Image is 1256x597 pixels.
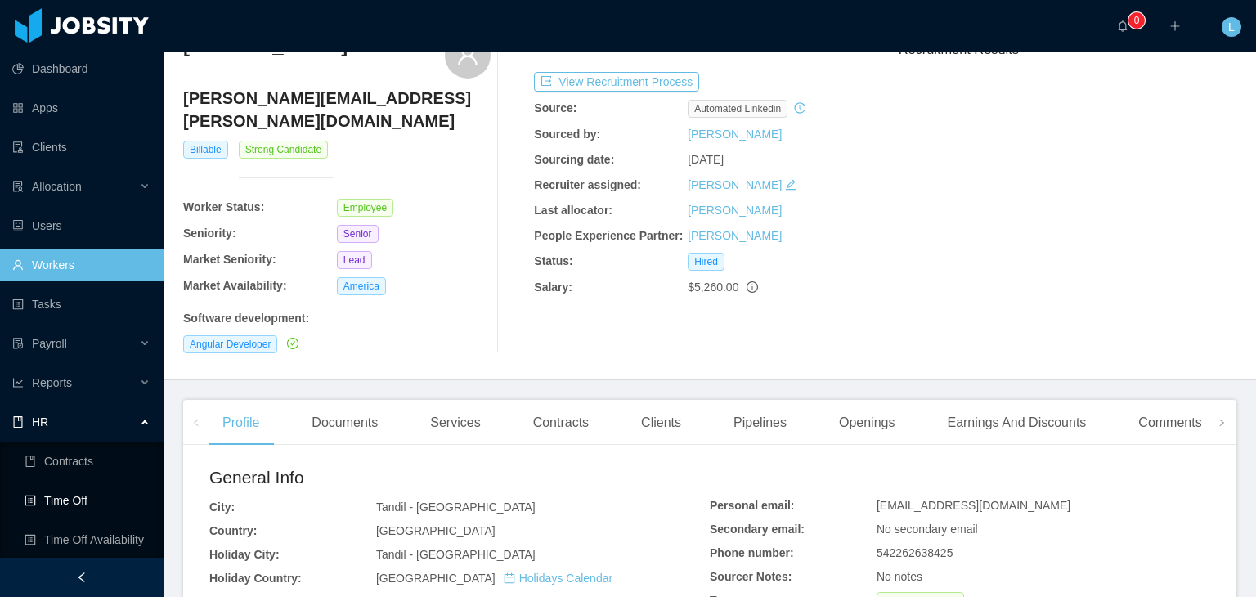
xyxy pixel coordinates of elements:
a: icon: appstoreApps [12,92,150,124]
b: Market Availability: [183,279,287,292]
span: Senior [337,225,379,243]
span: automated linkedin [688,100,787,118]
span: No secondary email [877,523,978,536]
button: icon: exportView Recruitment Process [534,72,699,92]
div: Openings [826,400,908,446]
i: icon: line-chart [12,377,24,388]
b: Recruiter assigned: [534,178,641,191]
a: icon: pie-chartDashboard [12,52,150,85]
b: Software development : [183,312,309,325]
i: icon: edit [785,179,796,191]
i: icon: history [794,102,805,114]
a: icon: calendarHolidays Calendar [504,572,612,585]
span: No notes [877,570,922,583]
a: [PERSON_NAME] [688,204,782,217]
b: Phone number: [710,546,794,559]
a: [PERSON_NAME] [688,229,782,242]
b: Status: [534,254,572,267]
span: L [1228,17,1235,37]
span: [GEOGRAPHIC_DATA] [376,572,612,585]
span: Lead [337,251,372,269]
i: icon: user [456,43,479,66]
div: Profile [209,400,272,446]
span: Reports [32,376,72,389]
b: Salary: [534,281,572,294]
b: Sourcing date: [534,153,614,166]
a: icon: bookContracts [25,445,150,478]
span: Allocation [32,180,82,193]
span: [DATE] [688,153,724,166]
span: Tandil - [GEOGRAPHIC_DATA] [376,500,536,514]
div: Earnings And Discounts [934,400,1099,446]
i: icon: bell [1117,20,1128,32]
span: info-circle [747,281,758,293]
span: $5,260.00 [688,281,738,294]
div: Documents [298,400,391,446]
span: Employee [337,199,393,217]
span: Tandil - [GEOGRAPHIC_DATA] [376,548,536,561]
a: [PERSON_NAME] [688,128,782,141]
b: People Experience Partner: [534,229,683,242]
b: City: [209,500,235,514]
a: icon: robotUsers [12,209,150,242]
a: icon: check-circle [284,337,298,350]
a: icon: auditClients [12,131,150,164]
span: [EMAIL_ADDRESS][DOMAIN_NAME] [877,499,1070,512]
i: icon: plus [1169,20,1181,32]
i: icon: book [12,416,24,428]
i: icon: file-protect [12,338,24,349]
b: Source: [534,101,576,114]
span: Payroll [32,337,67,350]
span: America [337,277,386,295]
div: Pipelines [720,400,800,446]
span: Billable [183,141,228,159]
span: Strong Candidate [239,141,328,159]
span: HR [32,415,48,429]
div: Services [417,400,493,446]
a: icon: profileTime Off [25,484,150,517]
span: Angular Developer [183,335,277,353]
a: icon: profileTime Off Availability [25,523,150,556]
b: Sourced by: [534,128,600,141]
a: icon: profileTasks [12,288,150,321]
a: [PERSON_NAME] [688,178,782,191]
b: Holiday Country: [209,572,302,585]
a: icon: userWorkers [12,249,150,281]
i: icon: left [192,419,200,427]
b: Secondary email: [710,523,805,536]
b: Seniority: [183,227,236,240]
span: [GEOGRAPHIC_DATA] [376,524,496,537]
b: Worker Status: [183,200,264,213]
b: Country: [209,524,257,537]
h2: General Info [209,465,710,491]
div: Clients [628,400,694,446]
a: icon: exportView Recruitment Process [534,75,699,88]
b: Personal email: [710,499,795,512]
span: 542262638425 [877,546,953,559]
i: icon: calendar [504,572,515,584]
i: icon: right [1218,419,1226,427]
b: Market Seniority: [183,253,276,266]
sup: 0 [1128,12,1145,29]
span: Hired [688,253,724,271]
i: icon: check-circle [287,338,298,349]
i: icon: solution [12,181,24,192]
h4: [PERSON_NAME][EMAIL_ADDRESS][PERSON_NAME][DOMAIN_NAME] [183,87,491,132]
div: Contracts [520,400,602,446]
b: Last allocator: [534,204,612,217]
div: Comments [1125,400,1214,446]
b: Sourcer Notes: [710,570,792,583]
b: Holiday City: [209,548,280,561]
